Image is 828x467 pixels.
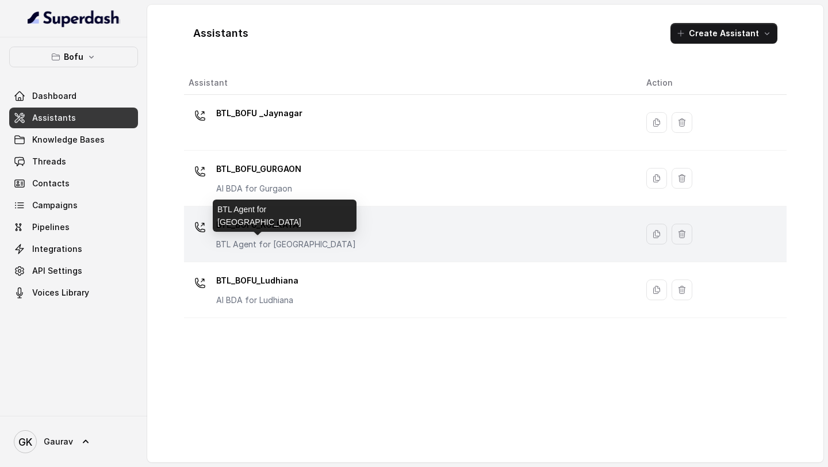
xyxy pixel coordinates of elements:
[9,261,138,281] a: API Settings
[216,239,356,250] p: BTL Agent for [GEOGRAPHIC_DATA]
[9,47,138,67] button: Bofu
[213,200,356,232] div: BTL Agent for [GEOGRAPHIC_DATA]
[32,287,89,298] span: Voices Library
[32,90,76,102] span: Dashboard
[216,183,301,194] p: AI BDA for Gurgaon
[32,156,66,167] span: Threads
[9,86,138,106] a: Dashboard
[32,200,78,211] span: Campaigns
[216,104,302,123] p: BTL_BOFU _Jaynagar
[9,173,138,194] a: Contacts
[18,436,32,448] text: GK
[9,129,138,150] a: Knowledge Bases
[9,239,138,259] a: Integrations
[9,217,138,238] a: Pipelines
[32,134,105,146] span: Knowledge Bases
[44,436,73,447] span: Gaurav
[9,282,138,303] a: Voices Library
[193,24,248,43] h1: Assistants
[670,23,777,44] button: Create Assistant
[9,108,138,128] a: Assistants
[9,151,138,172] a: Threads
[28,9,120,28] img: light.svg
[32,178,70,189] span: Contacts
[32,243,82,255] span: Integrations
[32,265,82,277] span: API Settings
[184,71,637,95] th: Assistant
[216,160,301,178] p: BTL_BOFU_GURGAON
[32,112,76,124] span: Assistants
[637,71,787,95] th: Action
[216,294,298,306] p: AI BDA for Ludhiana
[216,271,298,290] p: BTL_BOFU_Ludhiana
[9,426,138,458] a: Gaurav
[9,195,138,216] a: Campaigns
[64,50,83,64] p: Bofu
[32,221,70,233] span: Pipelines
